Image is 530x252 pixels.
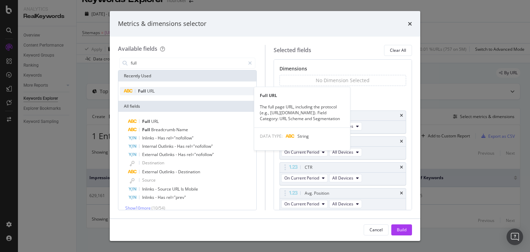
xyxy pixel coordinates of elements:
[384,45,412,56] button: Clear All
[151,118,159,124] span: URL
[181,186,185,192] span: Is
[158,194,166,200] span: Has
[332,201,353,207] span: All Devices
[186,143,213,149] span: rel="nofollow"
[142,186,155,192] span: Inlinks
[118,45,157,52] div: Available fields
[400,191,403,195] div: times
[260,133,283,139] span: DATA TYPE:
[391,224,412,235] button: Build
[166,135,194,141] span: rel="nofollow"
[507,229,523,245] div: Open Intercom Messenger
[254,104,350,122] div: The full page URL, including the protocol (e.g., [URL][DOMAIN_NAME]). Field Category: URL Scheme ...
[142,194,155,200] span: Inlinks
[166,194,186,200] span: rel="prev"
[142,169,159,175] span: External
[142,143,158,149] span: Internal
[305,164,312,171] div: CTR
[329,174,362,182] button: All Devices
[151,127,176,133] span: Breadcrumb
[138,88,147,94] span: Full
[178,169,200,175] span: Destination
[281,174,328,182] button: On Current Period
[279,162,406,185] div: CTRtimesOn Current PeriodAll Devices
[158,143,175,149] span: Outlinks
[125,205,151,211] span: Show 10 more
[155,194,158,200] span: -
[284,175,319,181] span: On Current Period
[332,175,353,181] span: All Devices
[284,149,319,155] span: On Current Period
[155,135,158,141] span: -
[364,224,389,235] button: Cancel
[176,152,178,157] span: -
[159,169,176,175] span: Outlinks
[279,188,406,211] div: Avg. PositiontimesOn Current PeriodAll Devices
[329,148,362,156] button: All Devices
[185,186,198,192] span: Mobile
[142,177,156,183] span: Source
[130,58,245,68] input: Search by field name
[176,127,188,133] span: Name
[151,205,165,211] span: ( 10 / 54 )
[142,160,164,166] span: Destination
[254,93,350,98] div: Full URL
[177,143,186,149] span: Has
[187,152,214,157] span: rel="nofollow"
[118,70,256,81] div: Recently Used
[110,11,420,241] div: modal
[176,169,178,175] span: -
[305,190,329,197] div: Avg. Position
[332,149,353,155] span: All Devices
[178,152,187,157] span: Has
[142,135,155,141] span: Inlinks
[408,19,412,28] div: times
[274,46,311,54] div: Selected fields
[158,186,172,192] span: Source
[400,139,403,144] div: times
[155,186,158,192] span: -
[118,101,256,112] div: All fields
[147,88,155,94] span: URL
[142,152,159,157] span: External
[142,118,151,124] span: Full
[284,201,319,207] span: On Current Period
[172,186,181,192] span: URL
[397,227,406,233] div: Build
[390,47,406,53] div: Clear All
[281,148,328,156] button: On Current Period
[316,77,370,84] div: No Dimension Selected
[279,65,406,75] div: Dimensions
[297,133,309,139] span: String
[370,227,383,233] div: Cancel
[158,135,166,141] span: Has
[400,114,403,118] div: times
[281,200,328,208] button: On Current Period
[159,152,176,157] span: Outlinks
[400,165,403,169] div: times
[118,19,206,28] div: Metrics & dimensions selector
[142,127,151,133] span: Full
[329,200,362,208] button: All Devices
[175,143,177,149] span: -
